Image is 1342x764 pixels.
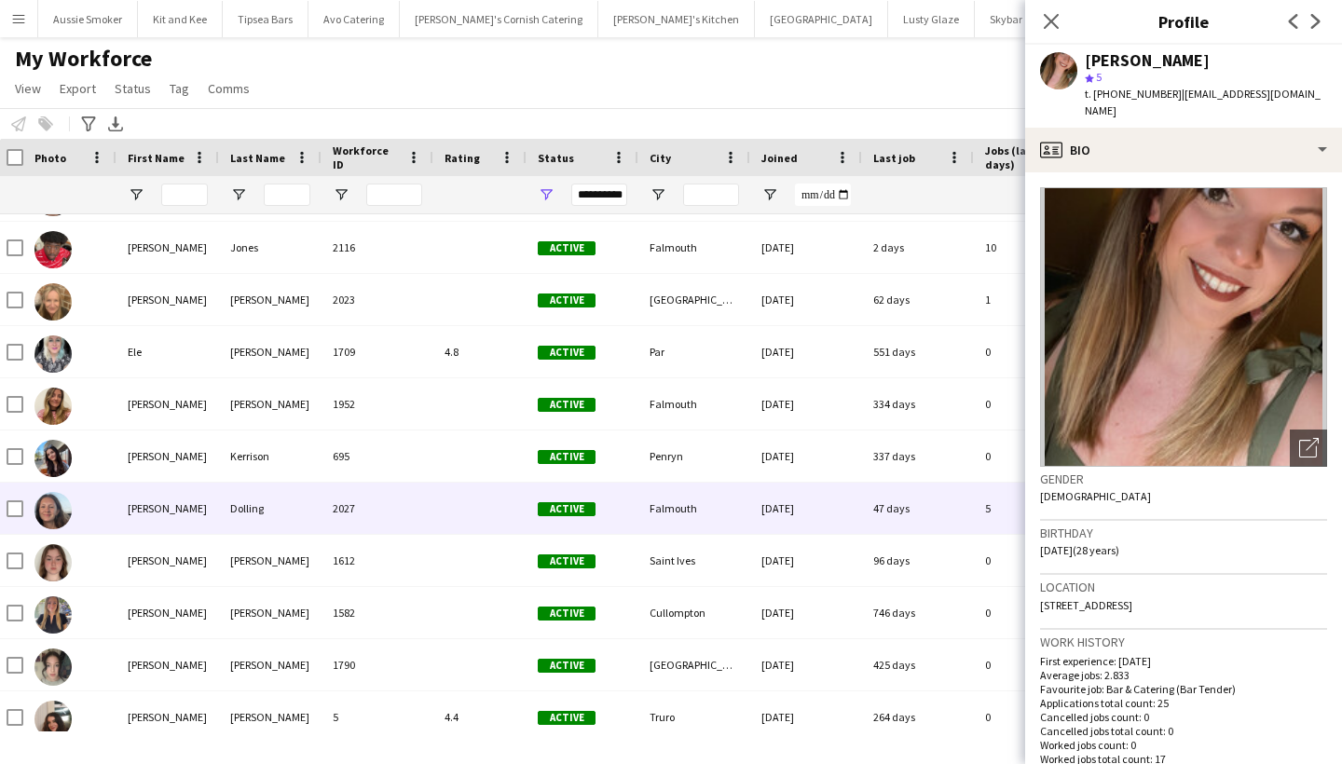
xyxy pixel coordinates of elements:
div: 2027 [322,483,433,534]
div: 337 days [862,430,974,482]
span: First Name [128,151,185,165]
div: [PERSON_NAME] [116,587,219,638]
span: [STREET_ADDRESS] [1040,598,1132,612]
div: 5 [322,691,433,743]
div: 1 [974,274,1095,325]
div: 4.4 [433,691,527,743]
img: Elisa Kerrison [34,440,72,477]
div: [PERSON_NAME] [219,274,322,325]
div: Jones [219,222,322,273]
h3: Birthday [1040,525,1327,541]
div: [PERSON_NAME] [1085,52,1210,69]
button: Tipsea Bars [223,1,308,37]
span: Comms [208,80,250,97]
span: t. [PHONE_NUMBER] [1085,87,1182,101]
span: Active [538,450,596,464]
div: 425 days [862,639,974,690]
button: Open Filter Menu [128,186,144,203]
a: Comms [200,76,257,101]
span: Status [115,80,151,97]
div: 695 [322,430,433,482]
button: [GEOGRAPHIC_DATA] [755,1,888,37]
div: Saint Ives [638,535,750,586]
input: First Name Filter Input [161,184,208,206]
div: [PERSON_NAME] [219,639,322,690]
div: [DATE] [750,430,862,482]
div: 2 days [862,222,974,273]
button: Open Filter Menu [650,186,666,203]
p: Average jobs: 2.833 [1040,668,1327,682]
div: Cullompton [638,587,750,638]
span: City [650,151,671,165]
div: Open photos pop-in [1290,430,1327,467]
button: Open Filter Menu [333,186,349,203]
div: Ele [116,326,219,377]
div: [PERSON_NAME] [219,587,322,638]
div: 5 [974,483,1095,534]
div: Falmouth [638,483,750,534]
div: 2023 [322,274,433,325]
span: [DATE] (28 years) [1040,543,1119,557]
div: [PERSON_NAME] [116,222,219,273]
a: Tag [162,76,197,101]
div: 96 days [862,535,974,586]
div: 1790 [322,639,433,690]
div: [DATE] [750,378,862,430]
button: Aussie Smoker [38,1,138,37]
button: Open Filter Menu [761,186,778,203]
div: 0 [974,691,1095,743]
span: [DEMOGRAPHIC_DATA] [1040,489,1151,503]
img: Ella Goulder [34,544,72,581]
div: [PERSON_NAME] [116,483,219,534]
button: Kit and Kee [138,1,223,37]
div: 2116 [322,222,433,273]
div: Bio [1025,128,1342,172]
span: Active [538,293,596,307]
div: [DATE] [750,639,862,690]
span: My Workforce [15,45,152,73]
a: Export [52,76,103,101]
div: [PERSON_NAME] [116,274,219,325]
span: Active [538,711,596,725]
div: 0 [974,587,1095,638]
div: 1612 [322,535,433,586]
a: View [7,76,48,101]
div: [DATE] [750,274,862,325]
span: Active [538,554,596,568]
span: Last Name [230,151,285,165]
span: Active [538,346,596,360]
div: [PERSON_NAME] [219,535,322,586]
span: Active [538,241,596,255]
p: Applications total count: 25 [1040,696,1327,710]
img: Ellen Seward [34,596,72,634]
p: Cancelled jobs count: 0 [1040,710,1327,724]
span: Workforce ID [333,143,400,171]
div: Penryn [638,430,750,482]
div: Dolling [219,483,322,534]
input: Joined Filter Input [795,184,851,206]
img: Crew avatar or photo [1040,187,1327,467]
button: Lusty Glaze [888,1,975,37]
img: Ele Lucas [34,335,72,373]
p: First experience: [DATE] [1040,654,1327,668]
div: [PERSON_NAME] [219,691,322,743]
span: Joined [761,151,798,165]
div: [GEOGRAPHIC_DATA] [638,639,750,690]
div: 10 [974,222,1095,273]
h3: Gender [1040,471,1327,487]
div: 1582 [322,587,433,638]
div: 4.8 [433,326,527,377]
span: Active [538,502,596,516]
input: Workforce ID Filter Input [366,184,422,206]
div: [PERSON_NAME] [116,639,219,690]
span: Active [538,659,596,673]
img: Dorinda Britton [34,283,72,321]
img: Ellie Godley [34,701,72,738]
span: Photo [34,151,66,165]
div: 0 [974,378,1095,430]
div: 0 [974,430,1095,482]
div: [PERSON_NAME] [219,326,322,377]
div: 746 days [862,587,974,638]
div: 47 days [862,483,974,534]
span: Status [538,151,574,165]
